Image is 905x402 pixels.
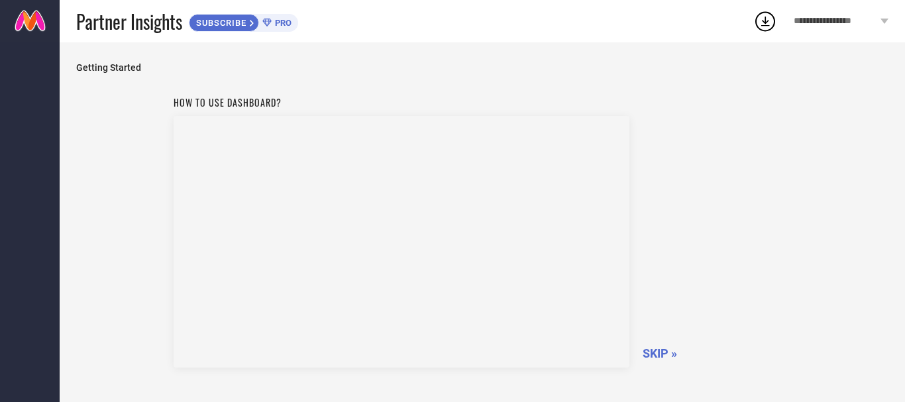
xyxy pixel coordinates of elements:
span: Getting Started [76,62,888,73]
span: PRO [272,18,292,28]
span: SUBSCRIBE [189,18,250,28]
span: SKIP » [643,346,677,360]
h1: How to use dashboard? [174,95,629,109]
span: Partner Insights [76,8,182,35]
div: Open download list [753,9,777,33]
iframe: Workspace Section [174,116,629,368]
a: SUBSCRIBEPRO [189,11,298,32]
